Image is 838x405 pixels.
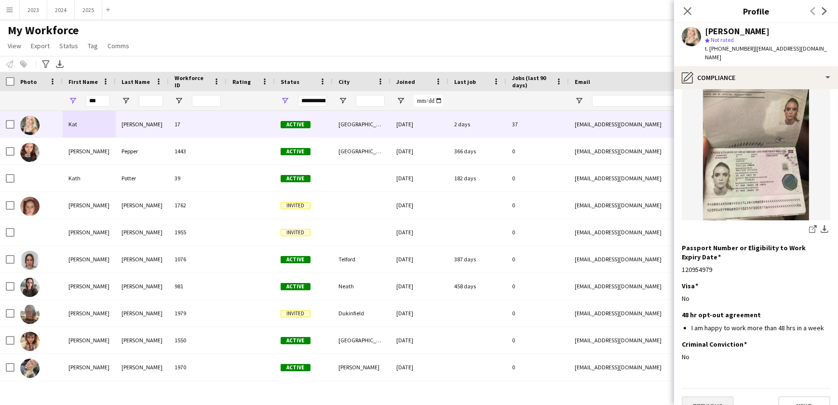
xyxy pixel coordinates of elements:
button: Open Filter Menu [175,96,183,105]
div: 1762 [169,192,227,218]
input: Email Filter Input [592,95,756,107]
img: Kate Pepper [20,143,40,162]
input: City Filter Input [356,95,385,107]
a: View [4,40,25,52]
span: Comms [108,41,129,50]
div: [PERSON_NAME] [63,327,116,353]
div: [PERSON_NAME] [116,354,169,380]
span: Joined [396,78,415,85]
div: [PERSON_NAME] [63,138,116,164]
span: Tag [88,41,98,50]
div: Dukinfield [333,300,391,326]
button: 2025 [75,0,102,19]
div: Pepper [116,138,169,164]
span: Workforce ID [175,74,209,89]
div: [PERSON_NAME] [116,192,169,218]
div: [EMAIL_ADDRESS][DOMAIN_NAME] [569,192,762,218]
div: Kat [63,111,116,137]
div: [DATE] [391,192,448,218]
div: No [682,352,830,361]
button: Open Filter Menu [68,96,77,105]
div: [EMAIL_ADDRESS][DOMAIN_NAME] [569,300,762,326]
div: [DATE] [391,138,448,164]
input: Joined Filter Input [414,95,443,107]
div: [PERSON_NAME] [705,27,770,36]
div: 120954979 [682,265,830,274]
div: 1979 [169,300,227,326]
div: [PERSON_NAME] [63,354,116,380]
h3: Criminal Conviction [682,340,747,349]
div: 0 [506,327,569,353]
div: 39 [169,165,227,191]
span: Active [281,283,311,290]
div: 37 [506,111,569,137]
div: 1970 [169,354,227,380]
h3: Visa [682,282,698,290]
div: [GEOGRAPHIC_DATA] [333,111,391,137]
div: [EMAIL_ADDRESS][DOMAIN_NAME] [569,111,762,137]
a: Comms [104,40,133,52]
span: | [EMAIL_ADDRESS][DOMAIN_NAME] [705,45,827,61]
div: [GEOGRAPHIC_DATA] [333,138,391,164]
a: Tag [84,40,102,52]
div: 0 [506,219,569,245]
div: 0 [506,138,569,164]
img: Katie Edmond [20,197,40,216]
div: Compliance [674,66,838,89]
span: Last Name [122,78,150,85]
button: Open Filter Menu [575,96,583,105]
div: [DATE] [391,111,448,137]
div: [PERSON_NAME] [63,192,116,218]
div: [PERSON_NAME] [63,246,116,272]
div: 387 days [448,246,506,272]
div: 182 days [448,165,506,191]
span: View [8,41,21,50]
div: Kath [63,165,116,191]
div: [GEOGRAPHIC_DATA] [333,327,391,353]
span: Active [281,175,311,182]
div: Potter [116,165,169,191]
span: Email [575,78,590,85]
div: [DATE] [391,246,448,272]
div: 1076 [169,246,227,272]
div: 0 [506,354,569,380]
span: My Workforce [8,23,79,38]
button: Open Filter Menu [122,96,130,105]
div: [PERSON_NAME] [116,219,169,245]
div: 0 [506,192,569,218]
span: Active [281,337,311,344]
div: 0 [506,273,569,299]
img: Katie Wilson [20,359,40,378]
span: Active [281,364,311,371]
div: [PERSON_NAME] [116,300,169,326]
span: Status [59,41,78,50]
div: [EMAIL_ADDRESS][DOMAIN_NAME] [569,219,762,245]
div: 981 [169,273,227,299]
div: [EMAIL_ADDRESS][DOMAIN_NAME] [569,327,762,353]
div: 1443 [169,138,227,164]
img: Kat Carson [20,116,40,135]
span: Active [281,121,311,128]
h3: Passport Number or Eligibility to Work Expiry Date [682,243,823,261]
img: Katie Lloyd [20,251,40,270]
div: 366 days [448,138,506,164]
li: I am happy to work more than 48 hrs in a week [691,324,830,332]
div: [PERSON_NAME] [116,111,169,137]
img: image.jpg [682,79,830,220]
div: [EMAIL_ADDRESS][DOMAIN_NAME] [569,246,762,272]
span: Last job [454,78,476,85]
span: City [338,78,350,85]
span: Invited [281,229,311,236]
div: [PERSON_NAME] [63,300,116,326]
button: Open Filter Menu [281,96,289,105]
span: Status [281,78,299,85]
div: [DATE] [391,273,448,299]
button: 2024 [47,0,75,19]
a: Export [27,40,54,52]
div: 1955 [169,219,227,245]
span: Not rated [711,36,734,43]
div: [DATE] [391,354,448,380]
span: Active [281,256,311,263]
input: Last Name Filter Input [139,95,163,107]
button: Open Filter Menu [396,96,405,105]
